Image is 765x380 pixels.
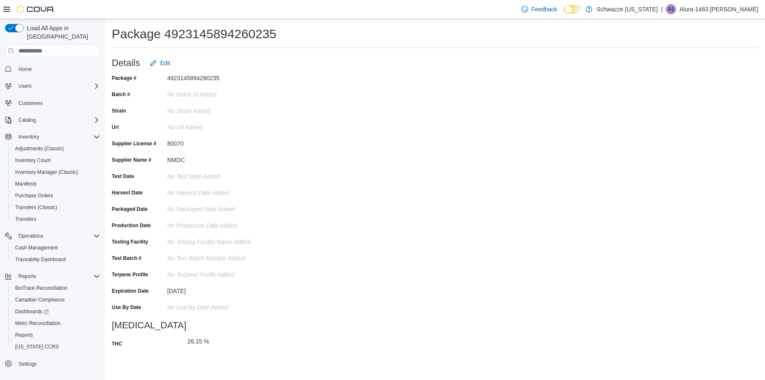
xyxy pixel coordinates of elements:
[24,24,100,41] span: Load All Apps in [GEOGRAPHIC_DATA]
[15,132,42,142] button: Inventory
[12,214,100,224] span: Transfers
[2,270,103,282] button: Reports
[8,254,103,265] button: Traceabilty Dashboard
[17,5,55,13] img: Cova
[668,4,674,14] span: A1
[112,58,140,68] h3: Details
[661,4,663,14] p: |
[167,104,280,114] div: No Strain added
[15,115,39,125] button: Catalog
[15,115,100,125] span: Catalog
[2,230,103,242] button: Operations
[112,288,149,294] label: Expiration Date
[18,100,43,107] span: Customers
[15,285,68,291] span: BioTrack Reconciliation
[12,155,54,165] a: Inventory Count
[167,268,280,278] div: No Terpene Profile added
[112,124,119,131] label: Url
[12,283,71,293] a: BioTrack Reconciliation
[15,132,100,142] span: Inventory
[15,320,60,327] span: Metrc Reconciliation
[12,254,100,265] span: Traceabilty Dashboard
[12,254,69,265] a: Traceabilty Dashboard
[15,98,100,108] span: Customers
[167,301,280,311] div: No Use By Date added
[12,295,100,305] span: Canadian Compliance
[112,271,148,278] label: Terpene Profile
[15,231,100,241] span: Operations
[112,206,147,212] label: Packaged Date
[12,191,57,201] a: Purchase Orders
[12,342,62,352] a: [US_STATE] CCRS
[12,243,61,253] a: Cash Management
[12,318,64,328] a: Metrc Reconciliation
[112,222,151,229] label: Production Date
[12,202,60,212] a: Transfers (Classic)
[112,238,148,245] label: Testing Facility
[167,71,280,81] div: 4923145894260235
[2,80,103,92] button: Users
[15,271,100,281] span: Reports
[15,332,33,338] span: Reports
[12,307,100,317] span: Dashboards
[12,318,100,328] span: Metrc Reconciliation
[8,341,103,353] button: [US_STATE] CCRS
[518,1,560,18] a: Feedback
[597,4,658,14] p: Schwazze [US_STATE]
[8,329,103,341] button: Reports
[2,63,103,75] button: Home
[15,244,58,251] span: Cash Management
[15,81,100,91] span: Users
[112,26,276,42] h1: Package 4923145894260235
[112,75,137,81] label: Package #
[8,306,103,317] a: Dashboards
[18,83,32,89] span: Users
[15,81,35,91] button: Users
[15,169,78,176] span: Inventory Manager (Classic)
[187,337,202,346] p: 26.15
[15,145,64,152] span: Adjustments (Classic)
[8,166,103,178] button: Inventory Manager (Classic)
[12,167,81,177] a: Inventory Manager (Classic)
[12,144,100,154] span: Adjustments (Classic)
[15,343,59,350] span: [US_STATE] CCRS
[204,337,209,346] div: %
[2,114,103,126] button: Catalog
[18,273,36,280] span: Reports
[12,155,100,165] span: Inventory Count
[2,97,103,109] button: Customers
[112,341,122,347] label: THC
[15,359,40,369] a: Settings
[15,98,46,108] a: Customers
[2,358,103,370] button: Settings
[15,308,49,315] span: Dashboards
[112,255,141,262] label: Test Batch #
[679,4,758,14] p: Alura-1483 [PERSON_NAME]
[8,190,103,202] button: Purchase Orders
[167,284,280,294] div: [DATE]
[12,179,100,189] span: Manifests
[8,317,103,329] button: Metrc Reconciliation
[112,173,134,180] label: Test Date
[15,157,51,164] span: Inventory Count
[18,117,36,123] span: Catalog
[112,304,141,311] label: Use By Date
[112,91,130,98] label: Batch #
[15,216,36,223] span: Transfers
[12,307,52,317] a: Dashboards
[12,202,100,212] span: Transfers (Classic)
[167,88,280,98] div: No Batch Id added
[12,342,100,352] span: Washington CCRS
[147,55,174,71] button: Edit
[15,271,39,281] button: Reports
[15,63,100,74] span: Home
[15,359,100,369] span: Settings
[112,320,341,330] h3: [MEDICAL_DATA]
[12,191,100,201] span: Purchase Orders
[12,167,100,177] span: Inventory Manager (Classic)
[167,202,280,212] div: No Packaged Date added
[167,186,280,196] div: No Harvest Date added
[15,64,35,74] a: Home
[8,242,103,254] button: Cash Management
